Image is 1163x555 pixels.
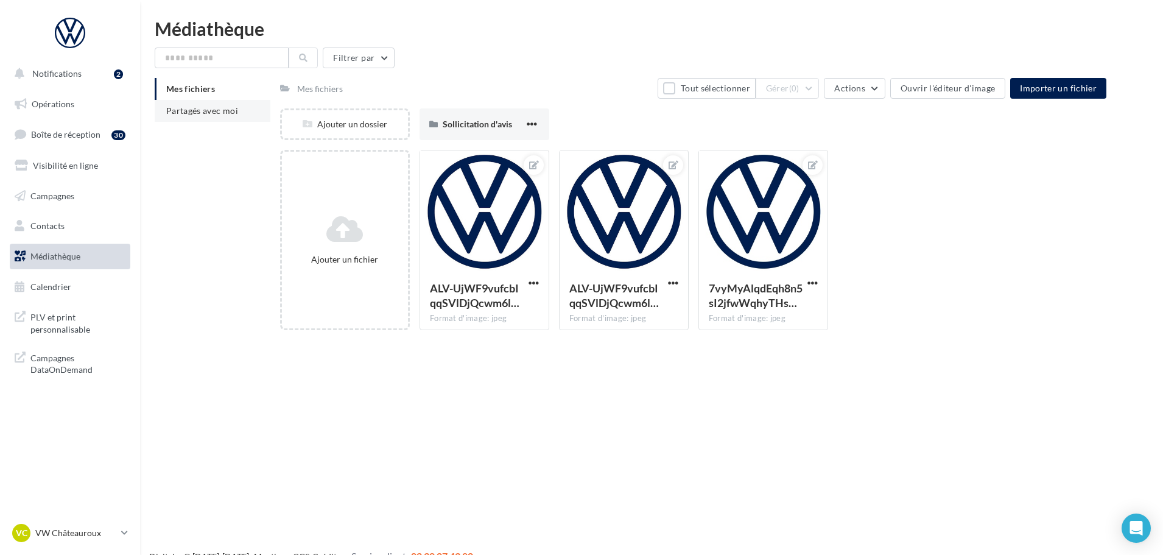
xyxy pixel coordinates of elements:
button: Notifications 2 [7,61,128,87]
span: Calendrier [30,281,71,292]
a: Calendrier [7,274,133,300]
a: VC VW Châteauroux [10,521,130,545]
a: Contacts [7,213,133,239]
span: Actions [834,83,865,93]
div: 2 [114,69,123,79]
a: Boîte de réception30 [7,121,133,147]
a: Campagnes [7,183,133,209]
span: Médiathèque [30,251,80,261]
button: Gérer(0) [756,78,820,99]
span: Campagnes [30,190,74,200]
span: ALV-UjWF9vufcbIqqSVlDjQcwm6lnkvhrzStOjL46j0ft_U2wuhcRxO5 [569,281,659,309]
span: Importer un fichier [1020,83,1097,93]
span: Mes fichiers [166,83,215,94]
button: Importer un fichier [1010,78,1106,99]
span: ALV-UjWF9vufcbIqqSVlDjQcwm6lnkvhrzStOjL46j0ft_U2wuhcRxO5 [430,281,519,309]
div: Format d'image: jpeg [569,313,678,324]
span: VC [16,527,27,539]
div: Ajouter un fichier [287,253,403,266]
a: PLV et print personnalisable [7,304,133,340]
span: Campagnes DataOnDemand [30,350,125,376]
a: Visibilité en ligne [7,153,133,179]
div: 30 [111,130,125,140]
span: Opérations [32,99,74,109]
span: Sollicitation d'avis [443,119,512,129]
span: 7vyMyAlqdEqh8n5sI2jfwWqhyTHs05Ic-lyIXzZ0UiVe495fljlDJ057z2QnEk22NjB6lo05VeV7mxL4RA=s0 [709,281,803,309]
span: Boîte de réception [31,129,100,140]
span: PLV et print personnalisable [30,309,125,335]
div: Médiathèque [155,19,1148,38]
button: Filtrer par [323,48,395,68]
div: Mes fichiers [297,83,343,95]
span: Notifications [32,68,82,79]
div: Open Intercom Messenger [1122,514,1151,543]
div: Format d'image: jpeg [430,313,539,324]
a: Campagnes DataOnDemand [7,345,133,381]
div: Ajouter un dossier [282,118,408,130]
span: Partagés avec moi [166,105,238,116]
span: Visibilité en ligne [33,160,98,171]
button: Tout sélectionner [658,78,755,99]
button: Ouvrir l'éditeur d'image [890,78,1005,99]
button: Actions [824,78,885,99]
p: VW Châteauroux [35,527,116,539]
span: Contacts [30,221,65,231]
a: Médiathèque [7,244,133,269]
span: (0) [789,83,799,93]
div: Format d'image: jpeg [709,313,818,324]
a: Opérations [7,91,133,117]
